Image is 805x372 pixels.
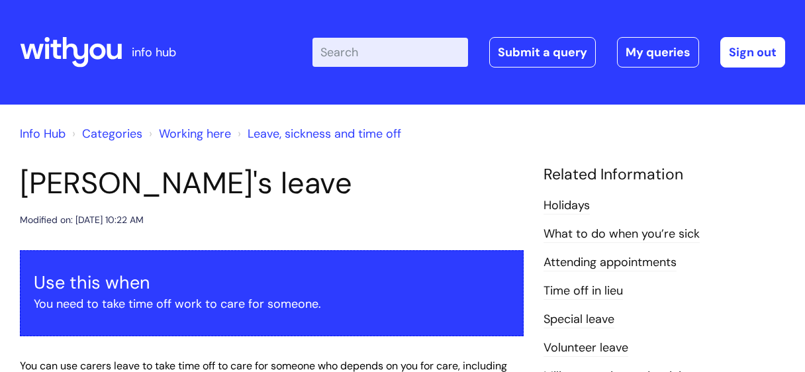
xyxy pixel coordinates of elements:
[544,165,785,184] h4: Related Information
[617,37,699,68] a: My queries
[34,293,510,314] p: You need to take time off work to care for someone.
[544,226,700,243] a: What to do when you’re sick
[312,37,785,68] div: | -
[234,123,401,144] li: Leave, sickness and time off
[132,42,176,63] p: info hub
[159,126,231,142] a: Working here
[20,212,144,228] div: Modified on: [DATE] 10:22 AM
[69,123,142,144] li: Solution home
[489,37,596,68] a: Submit a query
[544,254,677,271] a: Attending appointments
[20,165,524,201] h1: [PERSON_NAME]'s leave
[34,272,510,293] h3: Use this when
[20,126,66,142] a: Info Hub
[544,340,628,357] a: Volunteer leave
[312,38,468,67] input: Search
[248,126,401,142] a: Leave, sickness and time off
[544,283,623,300] a: Time off in lieu
[146,123,231,144] li: Working here
[82,126,142,142] a: Categories
[544,311,614,328] a: Special leave
[544,197,590,214] a: Holidays
[720,37,785,68] a: Sign out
